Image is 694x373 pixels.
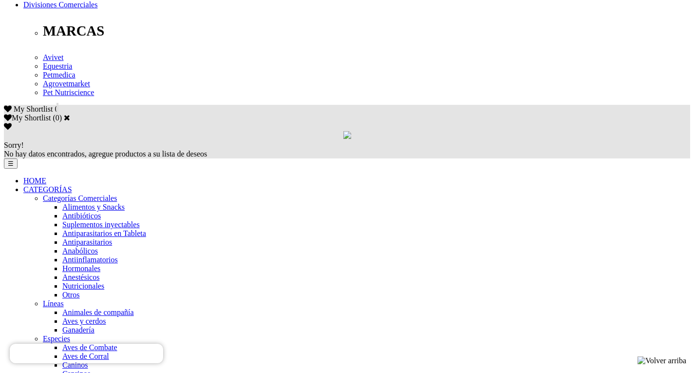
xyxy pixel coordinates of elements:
a: Avivet [43,53,63,61]
span: 0 [55,105,58,113]
span: ( ) [53,114,62,122]
a: Antiinflamatorios [62,255,118,264]
a: Ganadería [62,326,94,334]
a: Antiparasitarios [62,238,112,246]
span: Sorry! [4,141,24,149]
a: Petmedica [43,71,75,79]
a: Divisiones Comerciales [23,0,97,9]
label: My Shortlist [4,114,51,122]
a: Especies [43,334,70,343]
a: Pet Nutriscience [43,88,94,97]
a: Cerrar [64,114,70,121]
a: Anestésicos [62,273,99,281]
a: Animales de compañía [62,308,134,316]
a: CATEGORÍAS [23,185,72,194]
p: MARCAS [43,23,690,39]
a: Caninos [62,361,88,369]
a: Líneas [43,299,64,308]
a: Categorías Comerciales [43,194,117,202]
iframe: Brevo live chat [10,344,163,363]
button: ☰ [4,158,18,169]
a: Antiparasitarios en Tableta [62,229,146,237]
a: Suplementos inyectables [62,220,140,229]
a: Antibióticos [62,212,101,220]
a: Otros [62,291,80,299]
a: HOME [23,177,46,185]
a: Equestria [43,62,72,70]
a: Agrovetmarket [43,79,90,88]
label: 0 [56,114,59,122]
a: Anabólicos [62,247,98,255]
a: Alimentos y Snacks [62,203,125,211]
a: Hormonales [62,264,100,273]
a: Nutricionales [62,282,104,290]
a: Aves y cerdos [62,317,106,325]
div: No hay datos encontrados, agregue productos a su lista de deseos [4,141,690,158]
span: My Shortlist [14,105,53,113]
img: Volver arriba [638,356,686,365]
img: loading.gif [343,131,351,139]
